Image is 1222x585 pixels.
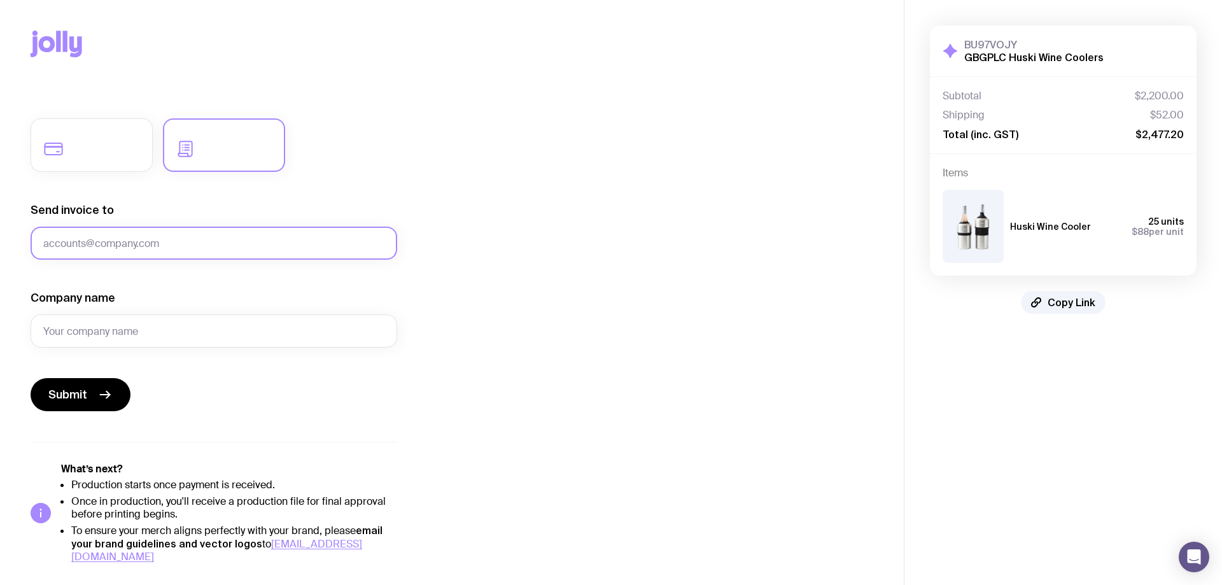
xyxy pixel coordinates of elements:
label: Send invoice to [31,202,114,218]
span: $2,477.20 [1135,128,1184,141]
input: Your company name [31,314,397,348]
button: Copy Link [1021,291,1106,314]
span: per unit [1132,227,1184,237]
li: Production starts once payment is received. [71,479,397,491]
li: Once in production, you'll receive a production file for final approval before printing begins. [71,495,397,521]
h3: BU97VOJY [964,38,1104,51]
span: Copy Link [1048,296,1095,309]
span: Shipping [943,109,985,122]
label: Company name [31,290,115,306]
span: $2,200.00 [1135,90,1184,102]
h2: GBGPLC Huski Wine Coolers [964,51,1104,64]
h4: Items [943,167,1184,180]
span: Subtotal [943,90,981,102]
span: Submit [48,387,87,402]
span: Total (inc. GST) [943,128,1018,141]
span: $88 [1132,227,1149,237]
span: 25 units [1148,216,1184,227]
div: Open Intercom Messenger [1179,542,1209,572]
h5: What’s next? [61,463,397,476]
input: accounts@company.com [31,227,397,260]
span: $52.00 [1150,109,1184,122]
li: To ensure your merch aligns perfectly with your brand, please to [71,524,397,563]
h3: Huski Wine Cooler [1010,222,1091,232]
button: Submit [31,378,130,411]
a: [EMAIL_ADDRESS][DOMAIN_NAME] [71,537,362,563]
